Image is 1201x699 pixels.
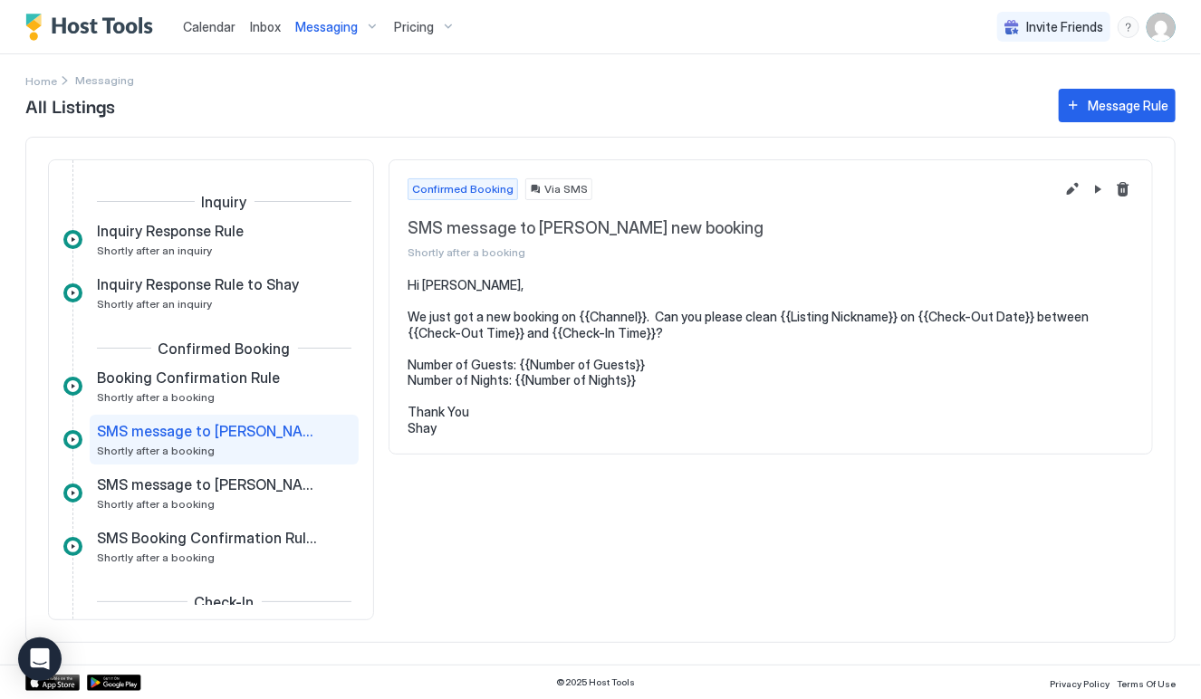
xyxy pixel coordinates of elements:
[25,74,57,88] span: Home
[25,71,57,90] div: Breadcrumb
[250,19,281,34] span: Inbox
[97,475,322,493] span: SMS message to [PERSON_NAME] new booking
[195,593,255,611] span: Check-In
[408,218,1054,239] span: SMS message to [PERSON_NAME] new booking
[25,675,80,691] a: App Store
[1050,673,1110,692] a: Privacy Policy
[202,193,247,211] span: Inquiry
[1117,673,1176,692] a: Terms Of Use
[408,245,1054,259] span: Shortly after a booking
[1117,678,1176,689] span: Terms Of Use
[97,551,215,564] span: Shortly after a booking
[97,222,244,240] span: Inquiry Response Rule
[97,422,322,440] span: SMS message to [PERSON_NAME] new booking
[408,277,1134,436] pre: Hi [PERSON_NAME], We just got a new booking on {{Channel}}. Can you please clean {{Listing Nickna...
[1050,678,1110,689] span: Privacy Policy
[1059,89,1176,122] button: Message Rule
[97,529,322,547] span: SMS Booking Confirmation Rule to Shay
[97,369,280,387] span: Booking Confirmation Rule
[97,390,215,404] span: Shortly after a booking
[394,19,434,35] span: Pricing
[75,73,134,87] span: Breadcrumb
[159,340,291,358] span: Confirmed Booking
[556,676,635,688] span: © 2025 Host Tools
[1087,178,1109,200] button: Pause Message Rule
[183,17,235,36] a: Calendar
[87,675,141,691] a: Google Play Store
[1147,13,1176,42] div: User profile
[1062,178,1083,200] button: Edit message rule
[1118,16,1139,38] div: menu
[97,297,212,311] span: Shortly after an inquiry
[25,91,1041,119] span: All Listings
[1026,19,1103,35] span: Invite Friends
[97,497,215,511] span: Shortly after a booking
[1088,96,1168,115] div: Message Rule
[412,181,514,197] span: Confirmed Booking
[544,181,588,197] span: Via SMS
[25,14,161,41] a: Host Tools Logo
[1112,178,1134,200] button: Delete message rule
[295,19,358,35] span: Messaging
[250,17,281,36] a: Inbox
[97,244,212,257] span: Shortly after an inquiry
[97,444,215,457] span: Shortly after a booking
[18,637,62,681] div: Open Intercom Messenger
[97,275,299,293] span: Inquiry Response Rule to Shay
[183,19,235,34] span: Calendar
[25,71,57,90] a: Home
